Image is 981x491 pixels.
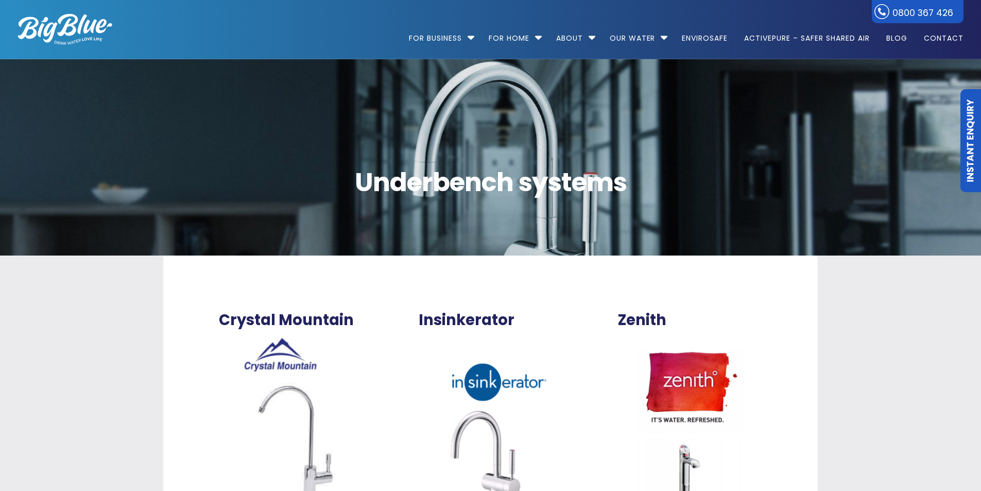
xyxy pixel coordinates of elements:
[960,89,981,192] a: Instant Enquiry
[618,311,666,329] span: Zenith
[219,311,354,329] span: Crystal Mountain
[18,14,112,45] img: logo
[419,311,514,329] span: Insinkerator
[98,170,883,195] span: Underbench systems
